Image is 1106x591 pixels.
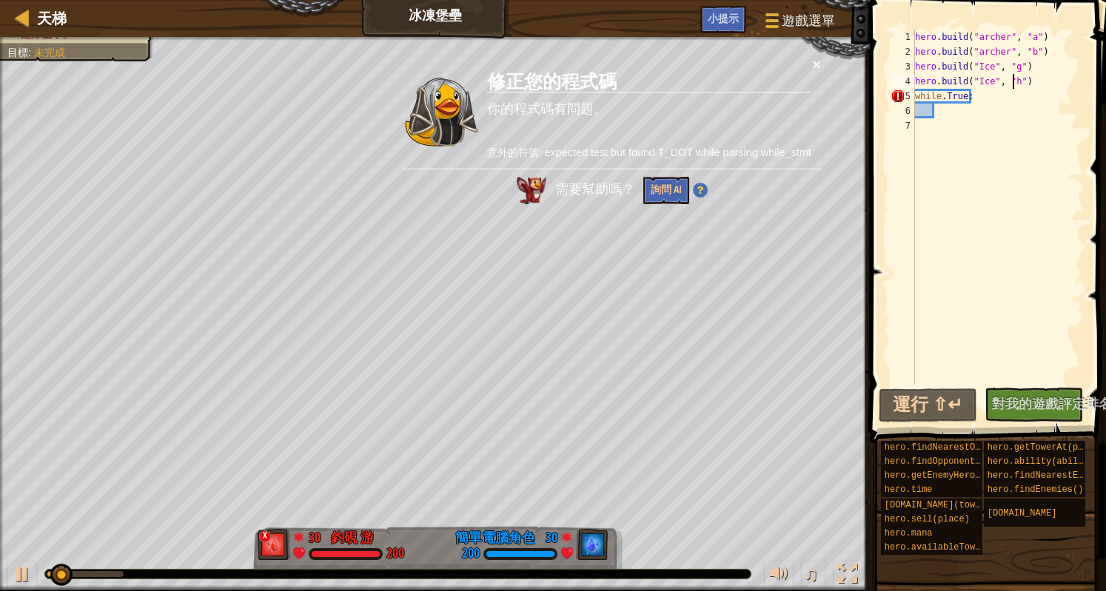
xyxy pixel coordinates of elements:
[879,388,977,422] button: 運行 ⇧↵
[693,183,708,197] img: Hint
[885,470,986,481] span: hero.getEnemyHero()
[37,8,67,28] span: 天梯
[258,529,290,560] img: thang_avatar_frame.png
[985,388,1083,422] button: 對我的遊戲評定排名！
[801,561,826,591] button: ♫
[259,530,271,542] div: x
[885,528,933,538] span: hero.mana
[487,145,811,161] p: 意外的符號: expected test but found T_DOT while parsing while_stmt
[812,56,821,72] button: ×
[988,484,1084,495] span: hero.findEnemies()
[30,8,67,28] a: 天梯
[28,47,34,58] span: :
[885,484,933,495] span: hero.time
[782,11,835,30] span: 遊戲選單
[885,500,1050,510] span: [DOMAIN_NAME](towerType, place)
[455,528,535,547] div: 簡單電腦角色
[517,177,546,203] img: AI
[885,442,1050,453] span: hero.findNearestOpponentEnemy()
[575,529,608,560] img: thang_avatar_frame.png
[833,561,862,591] button: 切換全螢幕
[555,182,639,197] span: 需要幫助嗎？
[404,76,478,148] img: duck_nalfar.png
[7,561,37,591] button: Ctrl + P: Play
[764,561,794,591] button: 調整音量
[543,528,557,541] div: 30
[988,508,1057,519] span: [DOMAIN_NAME]
[386,547,404,561] div: 200
[643,177,689,204] button: 詢問 AI
[309,528,324,541] div: 30
[885,514,970,524] span: hero.sell(place)
[891,74,915,89] div: 4
[331,528,374,547] div: 鈞硯 游
[708,11,739,25] span: 小提示
[804,563,819,585] span: ♫
[462,547,480,561] div: 200
[7,47,28,58] span: 目標
[988,442,1105,453] span: hero.getTowerAt(place)
[891,44,915,59] div: 2
[891,59,915,74] div: 3
[34,47,65,58] span: 未完成
[891,118,915,133] div: 7
[885,542,1013,553] span: hero.availableTowerTypes
[891,30,915,44] div: 1
[891,89,915,104] div: 5
[487,100,811,119] p: 你的程式碼有問題。
[487,72,811,92] h3: 修正您的程式碼
[891,104,915,118] div: 6
[885,456,1023,467] span: hero.findOpponentEnemies()
[754,6,844,41] button: 遊戲選單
